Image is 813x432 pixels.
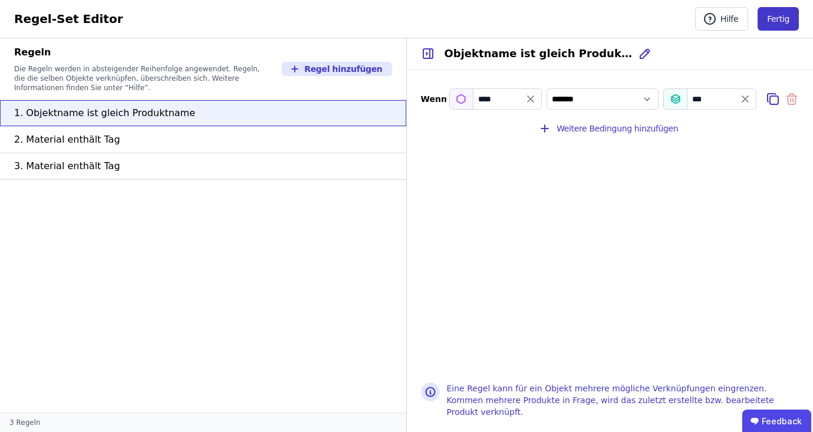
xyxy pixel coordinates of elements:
[758,7,799,31] button: Fertig
[445,45,633,62] div: Objektname ist gleich Produktname
[14,45,268,60] div: Regeln
[14,11,123,27] div: Regel-Set Editor
[14,133,120,147] span: 2. Material enthält Tag
[421,93,445,105] span: Wenn
[14,159,120,173] span: 3. Material enthält Tag
[695,7,748,31] button: Hilfe
[282,62,391,76] button: Regel hinzufügen
[14,64,268,93] div: Die Regeln werden in absteigender Reihenfolge angewendet. Regeln, die die selben Objekte verknüpf...
[14,106,195,120] span: 1. Objektname ist gleich Produktname
[532,117,687,140] button: Weitere Bedingung hinzufügen
[447,382,799,418] div: Eine Regel kann für ein Objekt mehrere mögliche Verknüpfungen eingrenzen. Kommen mehrere Produkte...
